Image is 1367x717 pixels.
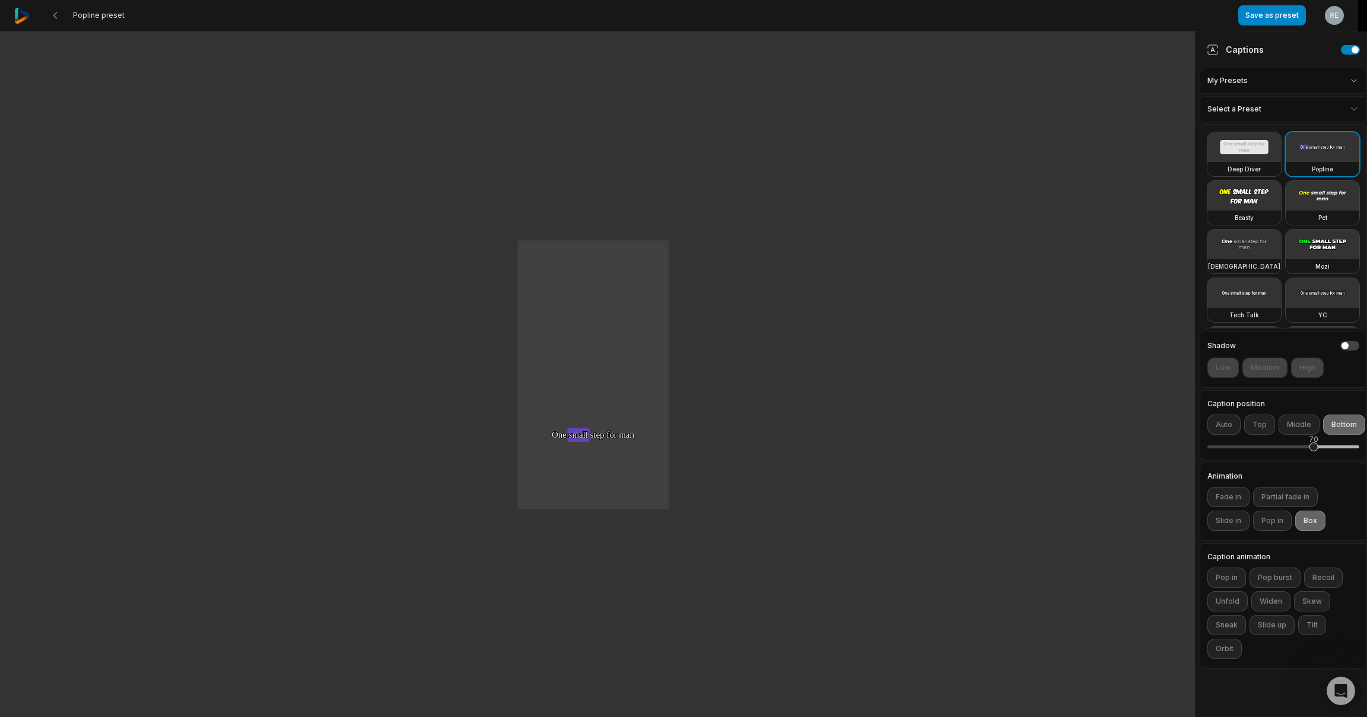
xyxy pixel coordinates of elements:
[1318,213,1327,222] h3: Pet
[1229,310,1259,320] h3: Tech Talk
[1235,213,1254,222] h3: Beasty
[1228,164,1261,174] h3: Deep Diver
[1327,677,1355,705] iframe: Intercom live chat
[1312,164,1333,174] h3: Popline
[1208,262,1280,271] h3: [DEMOGRAPHIC_DATA]
[1315,262,1330,271] h3: Mozi
[1318,310,1327,320] h3: YC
